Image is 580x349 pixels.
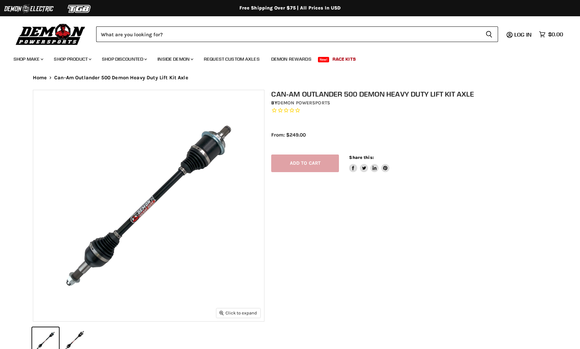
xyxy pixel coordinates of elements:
img: IMAGE [33,90,264,321]
img: Demon Powersports [14,22,88,46]
aside: Share this: [349,155,389,172]
a: Home [33,75,47,81]
span: Can-Am Outlander 500 Demon Heavy Duty Lift Kit Axle [54,75,188,81]
span: New! [318,57,329,62]
ul: Main menu [8,49,561,66]
a: Request Custom Axles [199,52,265,66]
a: Shop Product [49,52,95,66]
img: Demon Electric Logo 2 [3,2,54,15]
span: Click to expand [219,310,257,315]
a: Shop Make [8,52,47,66]
form: Product [96,26,498,42]
a: Log in [511,32,536,38]
a: Inside Demon [152,52,197,66]
span: From: $249.00 [271,132,306,138]
input: Search [96,26,480,42]
a: Demon Rewards [266,52,317,66]
button: Click to expand [216,308,260,317]
a: Race Kits [327,52,361,66]
img: TGB Logo 2 [54,2,105,15]
div: by [271,99,554,107]
span: Log in [514,31,532,38]
div: Free Shipping Over $75 | All Prices In USD [19,5,561,11]
nav: Breadcrumbs [19,75,561,81]
span: Share this: [349,155,373,160]
span: $0.00 [548,31,563,38]
a: $0.00 [536,29,566,39]
button: Search [480,26,498,42]
h1: Can-Am Outlander 500 Demon Heavy Duty Lift Kit Axle [271,90,554,98]
span: Rated 0.0 out of 5 stars 0 reviews [271,107,554,114]
a: Demon Powersports [277,100,330,106]
a: Shop Discounted [97,52,151,66]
